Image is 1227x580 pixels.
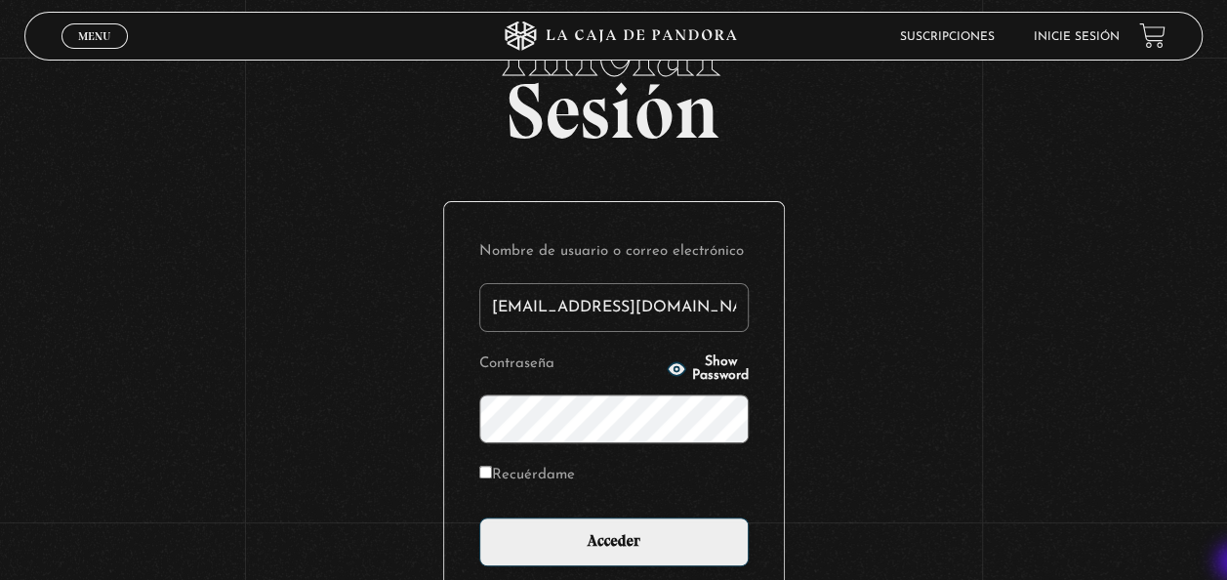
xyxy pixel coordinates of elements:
[72,47,118,61] span: Cerrar
[1034,31,1120,43] a: Inicie sesión
[479,518,749,566] input: Acceder
[692,355,749,383] span: Show Password
[24,10,1203,88] span: Iniciar
[479,237,749,268] label: Nombre de usuario o correo electrónico
[479,466,492,478] input: Recuérdame
[900,31,995,43] a: Suscripciones
[667,355,749,383] button: Show Password
[24,10,1203,135] h2: Sesión
[479,461,575,491] label: Recuérdame
[1139,22,1166,49] a: View your shopping cart
[78,30,110,42] span: Menu
[479,350,662,380] label: Contraseña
